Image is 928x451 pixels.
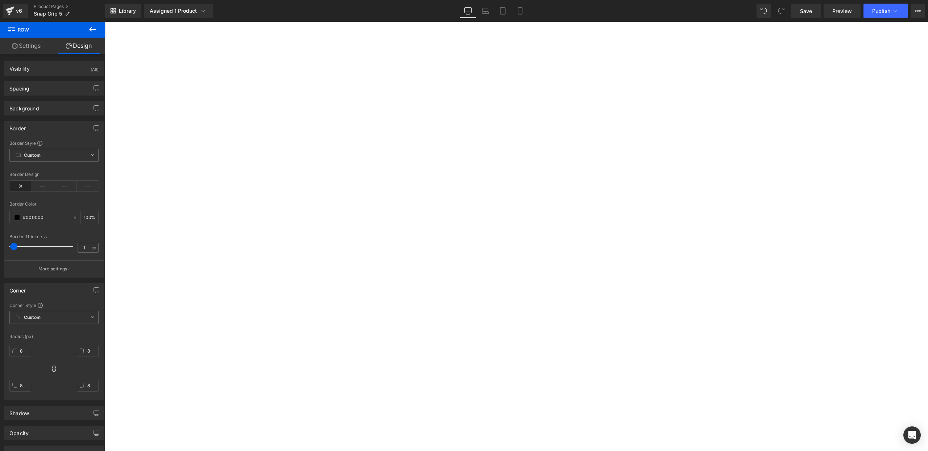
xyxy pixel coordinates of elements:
[800,7,812,15] span: Save
[511,4,529,18] a: Mobile
[34,4,105,9] a: Product Pages
[77,380,99,392] input: 0
[7,22,80,38] span: Row
[9,302,99,308] div: Corner Style
[863,4,908,18] button: Publish
[3,4,28,18] a: v6
[4,260,104,277] button: More settings
[150,7,207,14] div: Assigned 1 Product
[911,4,925,18] button: More
[494,4,511,18] a: Tablet
[53,38,105,54] a: Design
[91,62,99,73] div: (All)
[872,8,890,14] span: Publish
[9,62,30,72] div: Visibility
[9,406,29,416] div: Shadow
[119,8,136,14] span: Library
[477,4,494,18] a: Laptop
[14,6,24,16] div: v6
[832,7,852,15] span: Preview
[459,4,477,18] a: Desktop
[9,345,31,357] input: 0
[24,152,41,159] b: Custom
[91,245,98,250] span: px
[24,315,41,321] b: Custom
[757,4,771,18] button: Undo
[105,4,141,18] a: New Library
[9,334,99,339] div: Radius (px)
[34,11,62,17] span: Snap Grip 5
[9,426,29,436] div: Opacity
[77,345,99,357] input: 0
[9,172,99,177] div: Border Design
[9,380,31,392] input: 0
[824,4,861,18] a: Preview
[903,426,921,444] div: Open Intercom Messenger
[9,283,26,294] div: Corner
[23,214,69,222] input: Color
[9,140,99,146] div: Border Style
[774,4,788,18] button: Redo
[9,101,39,111] div: Background
[9,121,26,131] div: Border
[9,234,99,239] div: Border Thickness
[81,211,98,224] div: %
[38,266,67,272] p: More settings
[9,202,99,207] div: Border Color
[9,81,29,92] div: Spacing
